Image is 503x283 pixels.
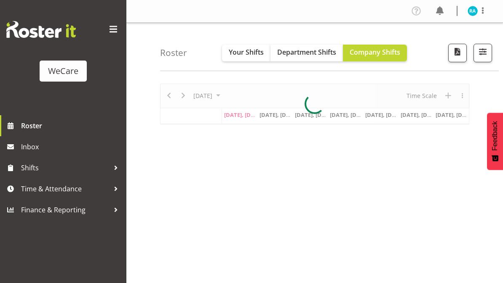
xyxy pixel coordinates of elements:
span: Roster [21,119,122,132]
button: Download a PDF of the roster according to the set date range. [448,44,467,62]
span: Department Shifts [277,48,336,57]
button: Department Shifts [270,45,343,61]
button: Company Shifts [343,45,407,61]
span: Feedback [491,121,499,151]
span: Inbox [21,140,122,153]
button: Feedback - Show survey [487,113,503,170]
h4: Roster [160,48,187,58]
button: Filter Shifts [474,44,492,62]
span: Finance & Reporting [21,204,110,216]
span: Shifts [21,161,110,174]
button: Your Shifts [222,45,270,61]
span: Company Shifts [350,48,400,57]
span: Your Shifts [229,48,264,57]
img: Rosterit website logo [6,21,76,38]
div: WeCare [48,65,78,77]
img: rachna-anderson11498.jpg [468,6,478,16]
span: Time & Attendance [21,182,110,195]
